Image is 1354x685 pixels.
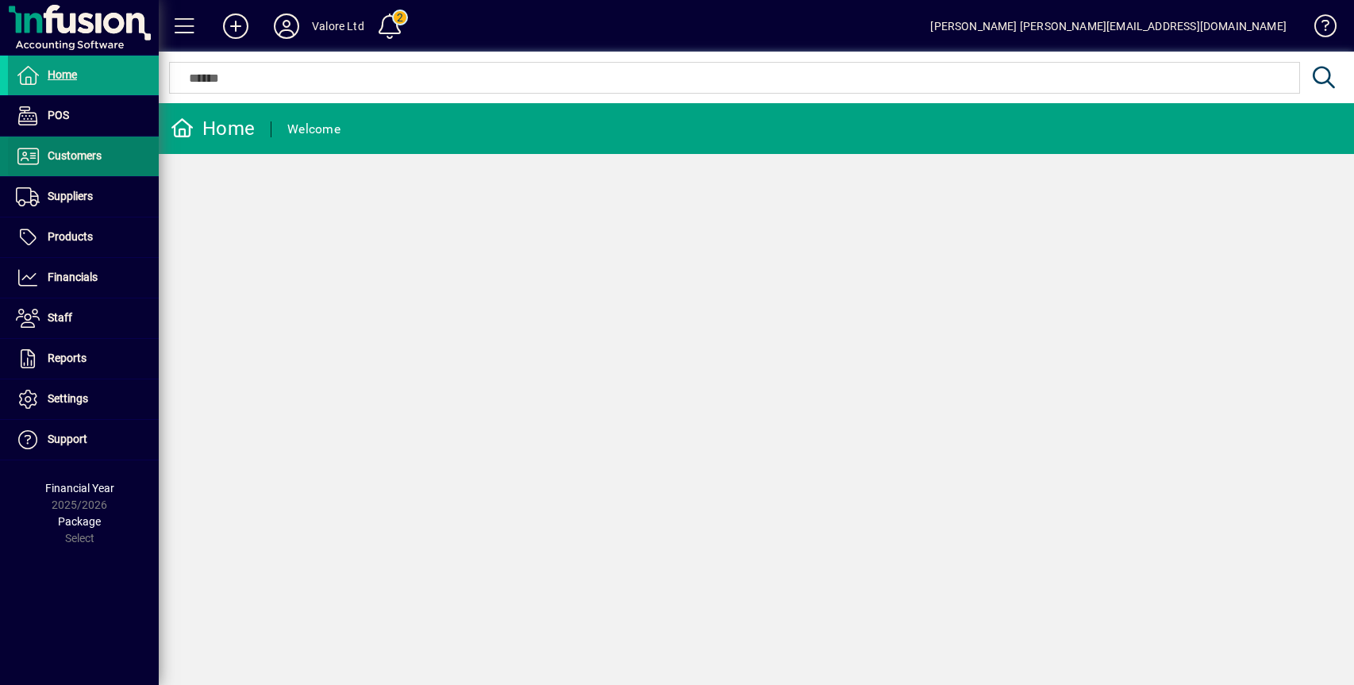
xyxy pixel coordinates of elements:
[48,190,93,202] span: Suppliers
[1302,3,1334,55] a: Knowledge Base
[48,68,77,81] span: Home
[8,420,159,460] a: Support
[8,217,159,257] a: Products
[8,298,159,338] a: Staff
[171,116,255,141] div: Home
[48,311,72,324] span: Staff
[48,271,98,283] span: Financials
[8,177,159,217] a: Suppliers
[8,96,159,136] a: POS
[48,109,69,121] span: POS
[58,515,101,528] span: Package
[210,12,261,40] button: Add
[48,352,87,364] span: Reports
[8,339,159,379] a: Reports
[287,117,340,142] div: Welcome
[930,13,1287,39] div: [PERSON_NAME] [PERSON_NAME][EMAIL_ADDRESS][DOMAIN_NAME]
[48,230,93,243] span: Products
[45,482,114,495] span: Financial Year
[8,258,159,298] a: Financials
[261,12,312,40] button: Profile
[48,433,87,445] span: Support
[48,149,102,162] span: Customers
[312,13,364,39] div: Valore Ltd
[48,392,88,405] span: Settings
[8,379,159,419] a: Settings
[8,137,159,176] a: Customers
